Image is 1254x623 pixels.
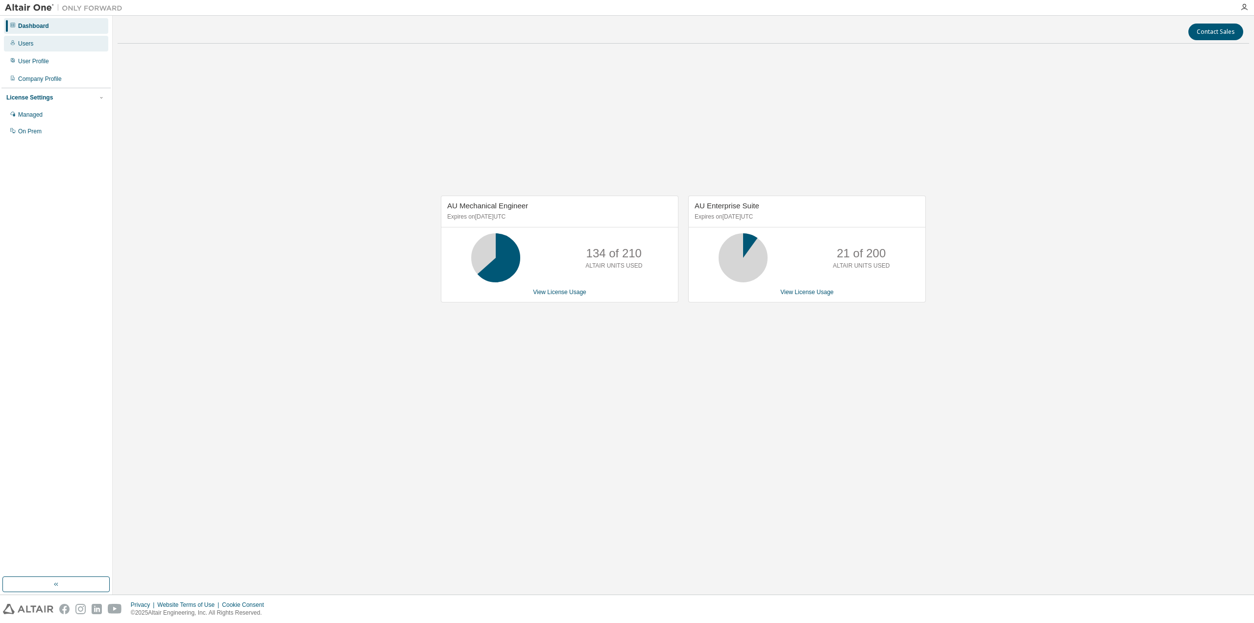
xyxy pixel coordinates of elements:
div: Privacy [131,601,157,609]
div: On Prem [18,127,42,135]
p: Expires on [DATE] UTC [447,213,670,221]
div: Users [18,40,33,48]
button: Contact Sales [1188,24,1243,40]
a: View License Usage [780,289,834,296]
img: instagram.svg [75,604,86,614]
div: Website Terms of Use [157,601,222,609]
div: License Settings [6,94,53,101]
p: ALTAIR UNITS USED [833,262,890,270]
div: Managed [18,111,43,119]
div: Cookie Consent [222,601,269,609]
p: Expires on [DATE] UTC [695,213,917,221]
div: User Profile [18,57,49,65]
div: Dashboard [18,22,49,30]
p: © 2025 Altair Engineering, Inc. All Rights Reserved. [131,609,270,617]
p: ALTAIR UNITS USED [585,262,642,270]
span: AU Mechanical Engineer [447,201,528,210]
div: Company Profile [18,75,62,83]
img: linkedin.svg [92,604,102,614]
p: 21 of 200 [837,245,886,262]
p: 134 of 210 [586,245,642,262]
a: View License Usage [533,289,586,296]
img: facebook.svg [59,604,70,614]
img: youtube.svg [108,604,122,614]
span: AU Enterprise Suite [695,201,759,210]
img: altair_logo.svg [3,604,53,614]
img: Altair One [5,3,127,13]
